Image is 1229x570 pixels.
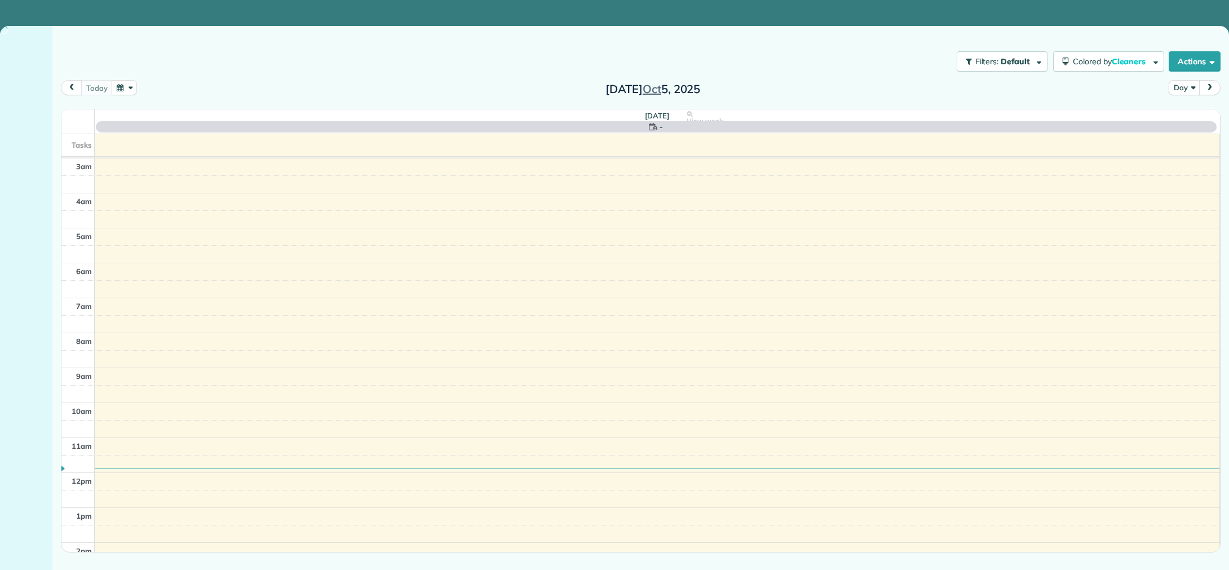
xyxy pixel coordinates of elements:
span: 5am [76,232,92,241]
a: Filters: Default [951,51,1047,72]
button: prev [61,80,82,95]
span: Cleaners [1112,56,1148,67]
span: 11am [72,441,92,450]
span: 9am [76,372,92,381]
span: 7am [76,302,92,311]
span: 2pm [76,546,92,555]
span: 8am [76,337,92,346]
span: Filters: [975,56,999,67]
button: Filters: Default [957,51,1047,72]
h2: [DATE] 5, 2025 [582,83,723,95]
button: Actions [1169,51,1221,72]
button: today [81,80,112,95]
span: [DATE] [645,111,669,120]
span: 4am [76,197,92,206]
button: Colored byCleaners [1053,51,1164,72]
span: 1pm [76,511,92,520]
span: 12pm [72,476,92,485]
button: Day [1169,80,1200,95]
span: Oct [643,82,661,96]
span: 10am [72,406,92,416]
span: 6am [76,267,92,276]
button: next [1199,80,1221,95]
span: Tasks [72,140,92,149]
span: 3am [76,162,92,171]
span: Default [1001,56,1031,67]
span: Colored by [1073,56,1150,67]
span: - [660,121,663,132]
span: View week [687,117,723,126]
